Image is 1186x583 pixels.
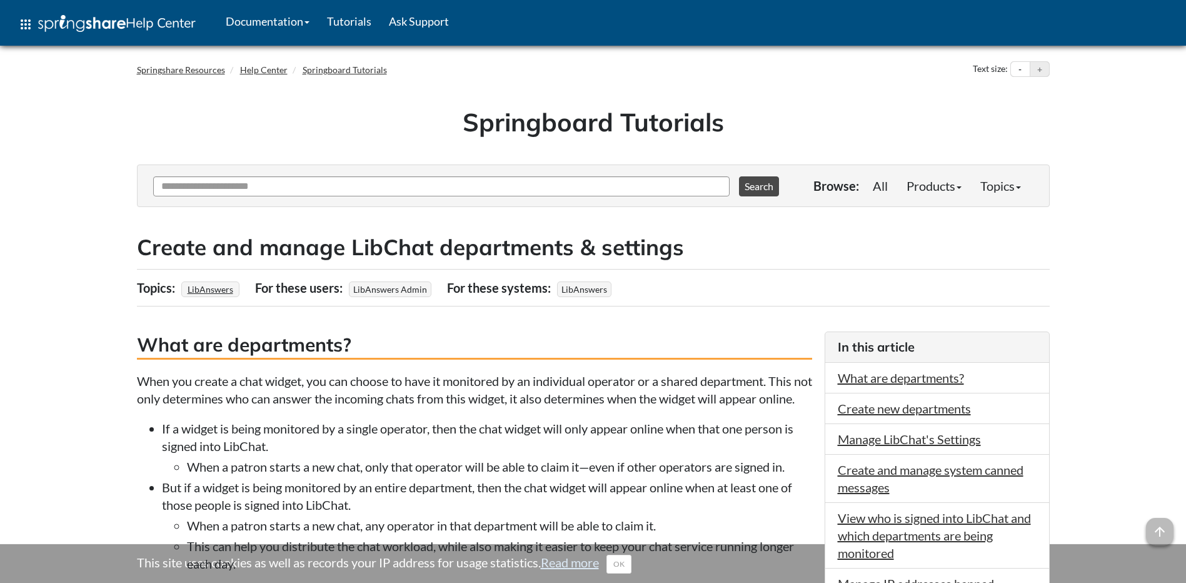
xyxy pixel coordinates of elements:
[38,15,126,32] img: Springshare
[1011,62,1030,77] button: Decrease text size
[126,14,196,31] span: Help Center
[137,372,812,407] p: When you create a chat widget, you can choose to have it monitored by an individual operator or a...
[838,432,981,447] a: Manage LibChat's Settings
[349,281,431,297] span: LibAnswers Admin
[137,332,812,360] h3: What are departments?
[1146,518,1173,545] span: arrow_upward
[971,173,1030,198] a: Topics
[255,276,346,300] div: For these users:
[970,61,1010,78] div: Text size:
[240,64,288,75] a: Help Center
[318,6,380,37] a: Tutorials
[303,64,387,75] a: Springboard Tutorials
[162,420,812,475] li: If a widget is being monitored by a single operator, then the chat widget will only appear online...
[863,173,897,198] a: All
[1146,519,1173,534] a: arrow_upward
[838,510,1031,560] a: View who is signed into LibChat and which departments are being monitored
[447,276,554,300] div: For these systems:
[137,276,178,300] div: Topics:
[838,370,964,385] a: What are departments?
[1030,62,1049,77] button: Increase text size
[124,554,1062,574] div: This site uses cookies as well as records your IP address for usage statistics.
[187,458,812,475] li: When a patron starts a new chat, only that operator will be able to claim it—even if other operat...
[838,401,971,416] a: Create new departments
[9,6,204,43] a: apps Help Center
[186,280,235,298] a: LibAnswers
[187,537,812,572] li: This can help you distribute the chat workload, while also making it easier to keep your chat ser...
[380,6,458,37] a: Ask Support
[838,462,1023,495] a: Create and manage system canned messages
[739,176,779,196] button: Search
[813,177,859,195] p: Browse:
[217,6,318,37] a: Documentation
[838,338,1037,356] h3: In this article
[137,232,1050,263] h2: Create and manage LibChat departments & settings
[137,64,225,75] a: Springshare Resources
[18,17,33,32] span: apps
[557,281,611,297] span: LibAnswers
[187,517,812,534] li: When a patron starts a new chat, any operator in that department will be able to claim it.
[162,479,812,572] li: But if a widget is being monitored by an entire department, then the chat widget will appear onli...
[897,173,971,198] a: Products
[146,104,1040,139] h1: Springboard Tutorials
